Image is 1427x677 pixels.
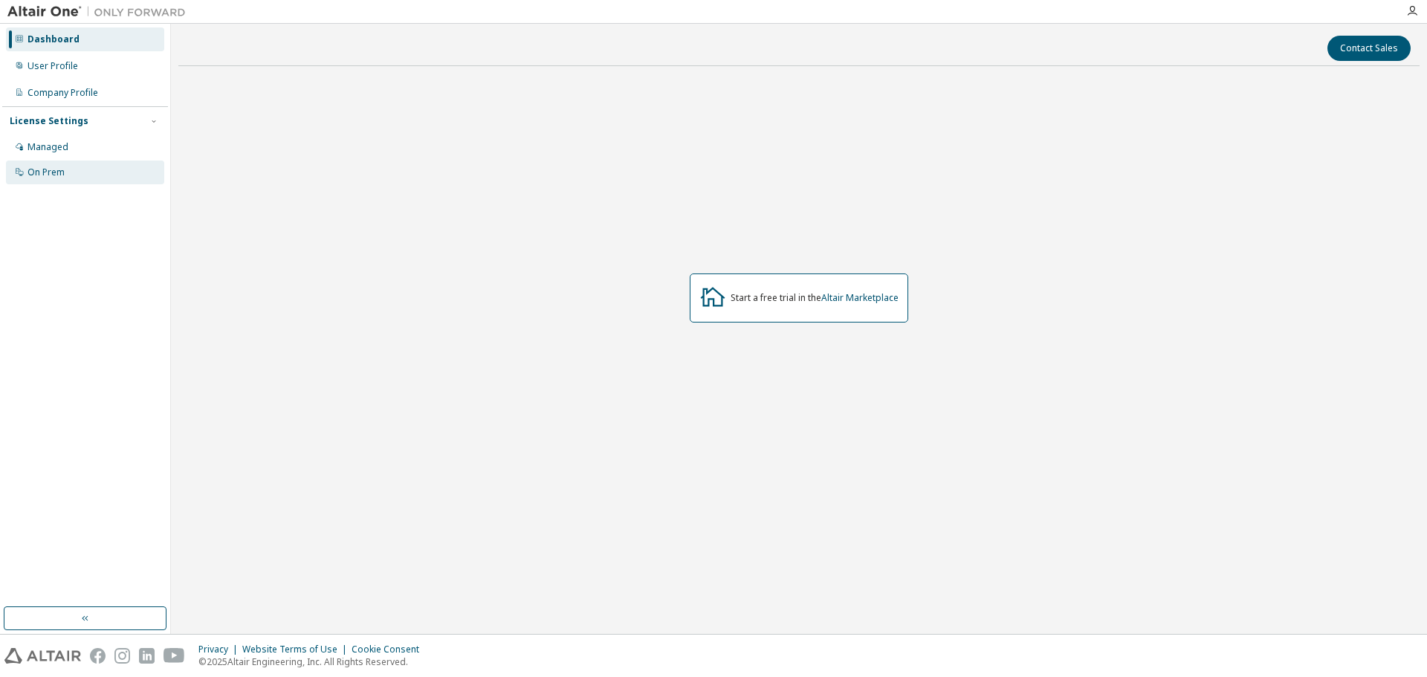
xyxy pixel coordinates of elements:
div: Managed [27,141,68,153]
img: instagram.svg [114,648,130,664]
div: License Settings [10,115,88,127]
div: Cookie Consent [352,644,428,655]
img: facebook.svg [90,648,106,664]
img: youtube.svg [164,648,185,664]
div: Website Terms of Use [242,644,352,655]
button: Contact Sales [1327,36,1411,61]
div: User Profile [27,60,78,72]
div: Privacy [198,644,242,655]
img: Altair One [7,4,193,19]
div: On Prem [27,166,65,178]
img: linkedin.svg [139,648,155,664]
p: © 2025 Altair Engineering, Inc. All Rights Reserved. [198,655,428,668]
div: Dashboard [27,33,80,45]
img: altair_logo.svg [4,648,81,664]
div: Company Profile [27,87,98,99]
a: Altair Marketplace [821,291,899,304]
div: Start a free trial in the [731,292,899,304]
